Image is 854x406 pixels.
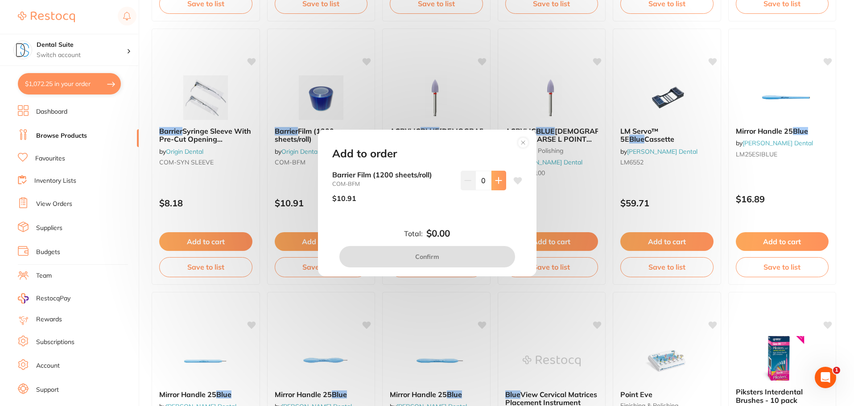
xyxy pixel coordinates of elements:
[332,194,356,202] p: $10.91
[815,367,836,388] iframe: Intercom live chat
[332,171,454,179] b: Barrier Film (1200 sheets/roll)
[404,230,423,238] label: Total:
[426,228,450,239] b: $0.00
[332,180,454,187] small: COM-BFM
[339,246,515,267] button: Confirm
[833,367,840,374] span: 1
[332,148,397,160] h2: Add to order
